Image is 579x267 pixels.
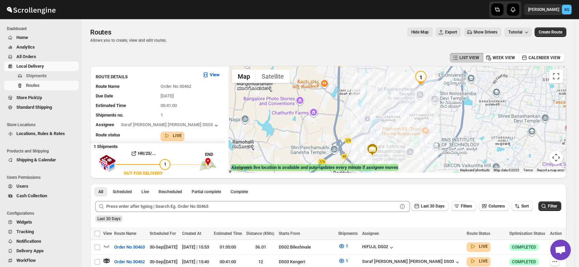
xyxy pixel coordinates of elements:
[7,122,79,128] span: Store Locations
[537,168,564,172] a: Report a map error
[483,53,519,63] button: WEEK VIEW
[411,29,429,35] span: Hide Map
[138,151,156,156] b: HR/25/...
[16,239,41,244] span: Notifications
[16,44,35,50] span: Analytics
[214,258,242,265] div: 00:41:00
[473,29,497,35] span: Show Drivers
[479,244,488,249] b: LIVE
[451,201,476,211] button: Filters
[346,258,348,263] span: 1
[99,150,116,177] img: shop.svg
[16,131,65,136] span: Locations, Rules & Rates
[173,133,182,138] b: LIVE
[550,240,571,260] div: Open chat
[114,244,145,251] span: Order No 30463
[509,231,545,236] span: Optimization Status
[528,55,561,61] span: CALENDER VIEW
[16,54,36,59] span: All Orders
[7,175,79,180] span: Users Permissions
[121,122,220,129] button: Soraf [PERSON_NAME] [PERSON_NAME] DS03
[158,189,182,195] span: Rescheduled
[231,164,398,171] label: Assignee's live location is available and auto-updates every minute if assignee moves
[4,182,79,191] button: Users
[4,256,79,265] button: WorkFlow
[4,246,79,256] button: Delivery Apps
[450,53,483,63] button: LIST VIEW
[150,244,178,250] span: 30-Sep | [DATE]
[106,201,398,212] input: Press enter after typing | Search Eg. Order No 30463
[4,217,79,227] button: Widgets
[97,216,121,221] span: Last 30 Days
[199,158,217,171] img: trip_end.png
[96,132,120,137] span: Route status
[519,53,565,63] button: CALENDER VIEW
[411,201,449,211] button: Last 30 Days
[521,204,529,209] span: Sort
[494,168,519,172] span: Map data ©2025
[504,27,532,37] button: Tutorial
[96,112,124,118] span: Shipments no.
[214,244,242,251] div: 01:35:00
[508,30,522,35] span: Tutorial
[16,229,34,234] span: Tracking
[524,4,572,15] button: User menu
[550,231,562,236] span: Action
[210,72,220,77] b: View
[90,28,111,36] span: Routes
[4,33,79,42] button: Home
[4,52,79,62] button: All Orders
[16,219,32,225] span: Widgets
[407,27,433,37] button: Map action label
[96,84,120,89] span: Route Name
[113,189,132,195] span: Scheduled
[493,55,515,61] span: WEEK VIEW
[460,168,490,173] button: Keyboard shortcuts
[564,8,569,12] text: BG
[459,55,479,61] span: LIST VIEW
[414,71,428,84] div: 1
[488,204,505,209] span: Columns
[98,189,103,195] span: All
[90,141,118,149] b: 1 Shipments
[5,1,57,18] img: ScrollEngine
[436,27,461,37] button: Export
[338,231,358,236] span: Shipments
[362,244,395,251] button: HIFUJL DS02
[4,129,79,138] button: Locations, Rules & Rates
[469,258,488,265] button: LIVE
[479,259,488,264] b: LIVE
[161,84,191,89] span: Order No 30462
[7,26,79,31] span: Dashboard
[161,103,177,108] span: 00:41:00
[182,258,209,265] div: [DATE] | 15:40
[110,242,149,253] button: Order No 30463
[16,105,52,110] span: Standard Shipping
[7,211,79,216] span: Configurations
[96,122,114,127] span: Assignee
[334,241,352,252] button: 1
[535,27,566,37] button: Create Route
[334,255,352,266] button: 1
[182,231,201,236] span: Created At
[16,258,36,263] span: WorkFlow
[549,151,563,164] button: Map camera controls
[16,248,44,253] span: Delivery Apps
[161,93,174,98] span: [DATE]
[4,237,79,246] button: Notifications
[279,244,334,251] div: DS02 Bileshivale
[512,259,536,265] span: COMPLETED
[150,231,176,236] span: Scheduled For
[421,204,444,209] span: Last 30 Days
[205,151,225,158] div: END
[467,231,490,236] span: Route Status
[246,231,274,236] span: Distance (KMs)
[4,71,79,81] button: Shipments
[562,5,571,14] span: Brajesh Giri
[512,244,536,250] span: COMPLETED
[4,227,79,237] button: Tracking
[141,189,149,195] span: Live
[523,168,533,172] a: Terms (opens in new tab)
[214,231,242,236] span: Estimated Time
